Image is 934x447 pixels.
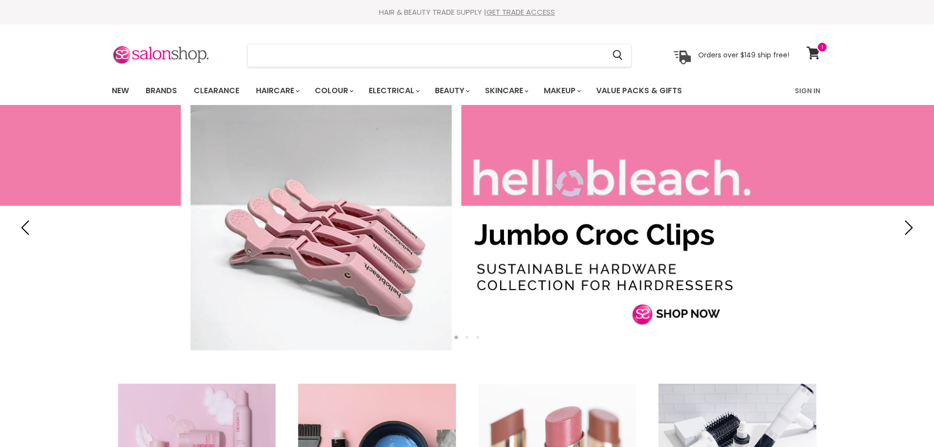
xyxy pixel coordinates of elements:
[249,80,305,101] a: Haircare
[104,77,739,105] ul: Main menu
[186,80,247,101] a: Clearance
[897,218,917,237] button: Next
[478,80,534,101] a: Skincare
[589,80,689,101] a: Value Packs & Gifts
[476,336,480,339] li: Page dot 3
[104,80,136,101] a: New
[100,7,835,17] div: HAIR & BEAUTY TRADE SUPPLY |
[247,44,631,67] form: Product
[17,218,37,237] button: Previous
[138,80,184,101] a: Brands
[428,80,476,101] a: Beauty
[698,51,789,59] p: Orders over $149 ship free!
[248,44,605,67] input: Search
[361,80,426,101] a: Electrical
[465,336,469,339] li: Page dot 2
[605,44,631,67] button: Search
[454,336,458,339] li: Page dot 1
[536,80,587,101] a: Makeup
[789,80,826,101] a: Sign In
[100,77,835,105] nav: Main
[486,7,555,17] a: GET TRADE ACCESS
[307,80,359,101] a: Colour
